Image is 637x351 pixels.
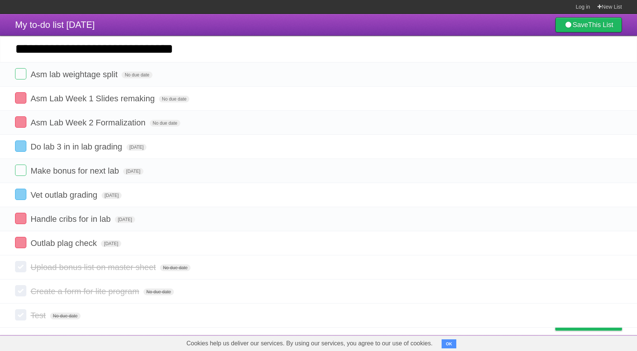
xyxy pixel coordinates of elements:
[15,309,26,320] label: Done
[30,238,99,248] span: Outlab plag check
[123,168,143,175] span: [DATE]
[15,92,26,104] label: Done
[102,192,122,199] span: [DATE]
[30,190,99,200] span: Vet outlab grading
[115,216,135,223] span: [DATE]
[15,261,26,272] label: Done
[143,288,174,295] span: No due date
[30,166,121,175] span: Make bonus for next lab
[160,264,190,271] span: No due date
[15,68,26,79] label: Done
[442,339,456,348] button: OK
[15,116,26,128] label: Done
[30,118,147,127] span: Asm Lab Week 2 Formalization
[30,311,47,320] span: Test
[30,287,141,296] span: Create a form for lite program
[30,142,124,151] span: Do lab 3 in in lab grading
[15,285,26,296] label: Done
[50,313,81,319] span: No due date
[15,20,95,30] span: My to-do list [DATE]
[30,214,113,224] span: Handle cribs for in lab
[588,21,613,29] b: This List
[571,317,618,330] span: Buy me a coffee
[150,120,180,127] span: No due date
[15,189,26,200] label: Done
[15,213,26,224] label: Done
[555,17,622,32] a: SaveThis List
[30,94,157,103] span: Asm Lab Week 1 Slides remaking
[179,336,440,351] span: Cookies help us deliver our services. By using our services, you agree to our use of cookies.
[126,144,147,151] span: [DATE]
[30,70,119,79] span: Asm lab weightage split
[101,240,121,247] span: [DATE]
[30,262,158,272] span: Upload bonus list on master sheet
[15,140,26,152] label: Done
[159,96,189,102] span: No due date
[15,237,26,248] label: Done
[15,165,26,176] label: Done
[122,72,152,78] span: No due date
